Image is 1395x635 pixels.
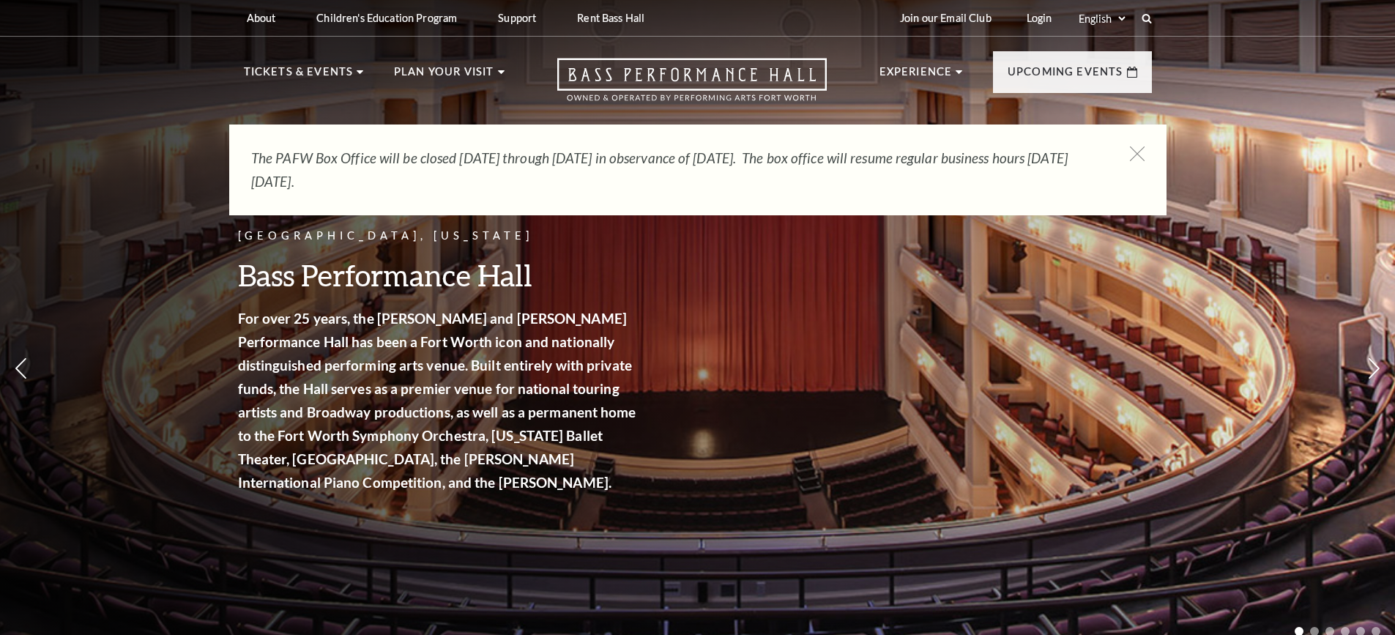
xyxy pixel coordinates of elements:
[247,12,276,24] p: About
[498,12,536,24] p: Support
[1008,63,1123,89] p: Upcoming Events
[251,149,1068,190] em: The PAFW Box Office will be closed [DATE] through [DATE] in observance of [DATE]. The box office ...
[316,12,457,24] p: Children's Education Program
[577,12,644,24] p: Rent Bass Hall
[238,227,641,245] p: [GEOGRAPHIC_DATA], [US_STATE]
[244,63,354,89] p: Tickets & Events
[238,310,636,491] strong: For over 25 years, the [PERSON_NAME] and [PERSON_NAME] Performance Hall has been a Fort Worth ico...
[879,63,953,89] p: Experience
[238,256,641,294] h3: Bass Performance Hall
[394,63,494,89] p: Plan Your Visit
[1076,12,1128,26] select: Select:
